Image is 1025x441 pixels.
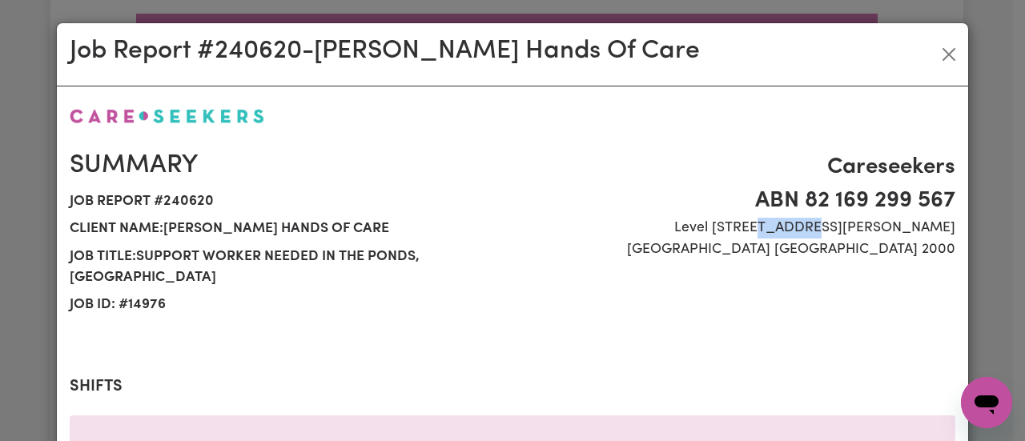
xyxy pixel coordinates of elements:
span: Level [STREET_ADDRESS][PERSON_NAME] [522,218,955,239]
span: Job title: Support Worker Needed In The Ponds, [GEOGRAPHIC_DATA] [70,243,503,292]
span: Job report # 240620 [70,188,503,215]
button: Close [936,42,962,67]
span: Job ID: # 14976 [70,291,503,319]
h2: Job Report # 240620 - [PERSON_NAME] Hands Of Care [70,36,700,66]
img: Careseekers logo [70,109,264,123]
h2: Summary [70,150,503,181]
span: Client name: [PERSON_NAME] Hands Of Care [70,215,503,243]
h2: Shifts [70,377,955,396]
span: [GEOGRAPHIC_DATA] [GEOGRAPHIC_DATA] 2000 [522,239,955,260]
iframe: Button to launch messaging window, conversation in progress [961,377,1012,428]
span: Careseekers [522,150,955,184]
span: ABN 82 169 299 567 [522,184,955,218]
